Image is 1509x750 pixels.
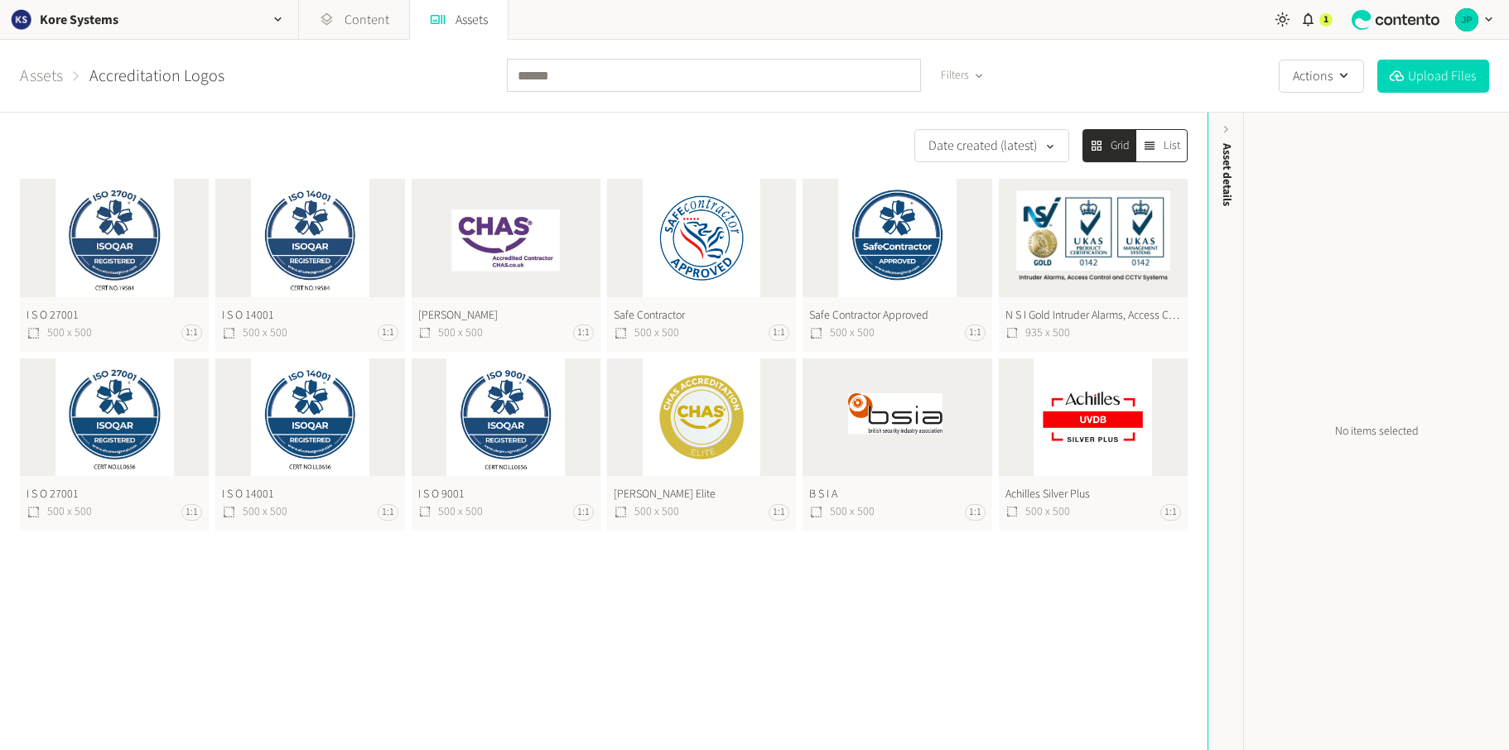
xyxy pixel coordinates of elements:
span: List [1164,137,1180,155]
img: Kore Systems [10,8,33,31]
button: Date created (latest) [914,129,1069,162]
button: Actions [1279,60,1364,93]
div: No items selected [1244,113,1509,750]
button: Upload Files [1377,60,1489,93]
img: Jo Ponting [1455,8,1478,31]
span: 1 [1323,12,1328,27]
h2: Kore Systems [40,10,118,30]
span: Grid [1111,137,1130,155]
a: Assets [20,64,63,89]
button: Accreditation Logos [89,64,224,89]
span: Asset details [1218,143,1236,206]
button: Filters [928,60,996,91]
